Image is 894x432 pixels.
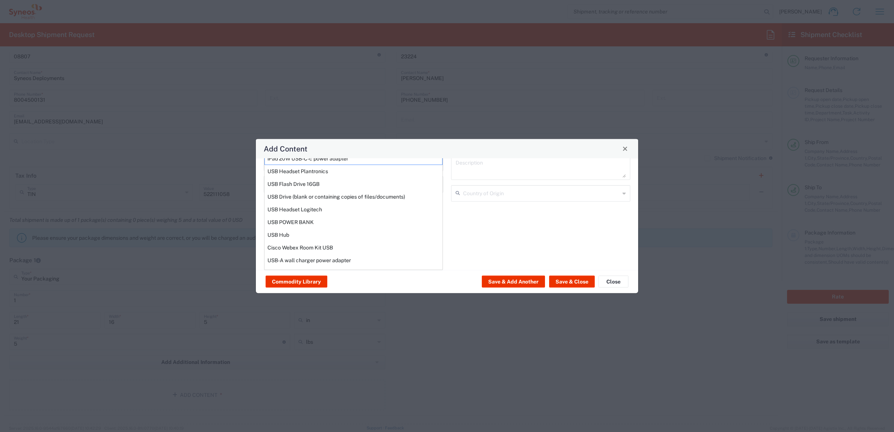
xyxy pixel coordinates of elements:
button: Close [598,276,628,288]
div: USB Hub [264,228,443,241]
h4: Add Content [264,143,307,154]
div: USB Headset Logitech [264,203,443,215]
div: iPad 20W USB-C-c power adapter [264,152,443,165]
button: Commodity Library [266,276,327,288]
button: Close [620,143,630,154]
button: Save & Add Another [482,276,545,288]
div: USB Drive (blank or containing copies of files/documents) [264,190,443,203]
div: USB POWER BANK [264,215,443,228]
div: USB-A wall charger power adapter [264,254,443,266]
div: USB Flash Drive 16GB [264,177,443,190]
button: Save & Close [549,276,595,288]
div: Cisco Webex Room Kit USB [264,241,443,254]
div: USB Headset Plantronics [264,165,443,177]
